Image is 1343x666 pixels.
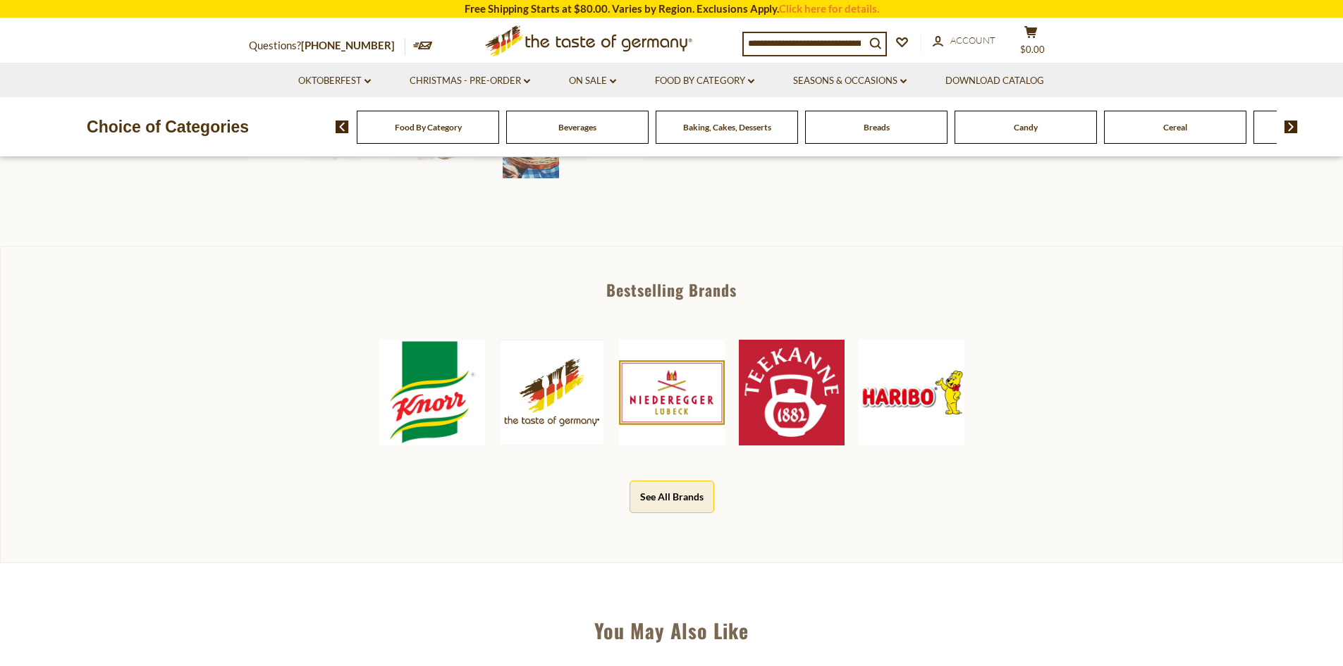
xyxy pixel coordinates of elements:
img: next arrow [1284,121,1298,133]
a: Food By Category [655,73,754,89]
p: Questions? [249,37,405,55]
a: Christmas - PRE-ORDER [410,73,530,89]
img: Teekanne [739,340,845,445]
button: $0.00 [1010,25,1053,61]
a: [PHONE_NUMBER] [301,39,395,51]
a: Beverages [558,122,596,132]
span: Account [950,35,995,46]
div: Bestselling Brands [1,282,1342,297]
a: Candy [1014,122,1038,132]
span: $0.00 [1020,44,1045,55]
a: Download Catalog [945,73,1044,89]
a: Breads [864,122,890,132]
a: Baking, Cakes, Desserts [683,122,771,132]
img: Haribo [859,340,964,445]
div: You May Also Like [182,598,1162,656]
img: The Taste of Germany [499,340,605,445]
img: Niederegger [619,340,725,445]
a: Food By Category [395,122,462,132]
a: On Sale [569,73,616,89]
img: Knorr [379,340,485,445]
a: Cereal [1163,122,1187,132]
a: Oktoberfest [298,73,371,89]
a: Seasons & Occasions [793,73,907,89]
button: See All Brands [630,481,714,512]
a: Click here for details. [779,2,879,15]
a: Account [933,33,995,49]
img: previous arrow [336,121,349,133]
